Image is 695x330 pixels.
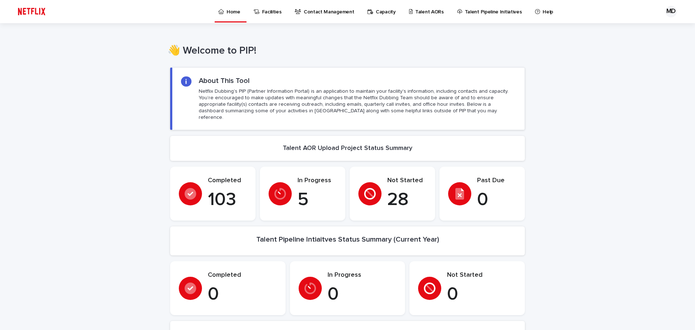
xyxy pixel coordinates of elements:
[387,189,426,211] p: 28
[665,6,677,17] div: MD
[168,45,522,57] h1: 👋 Welcome to PIP!
[447,271,516,279] p: Not Started
[283,145,412,153] h2: Talent AOR Upload Project Status Summary
[208,271,277,279] p: Completed
[199,88,516,121] p: Netflix Dubbing's PIP (Partner Information Portal) is an application to maintain your facility's ...
[14,4,49,19] img: ifQbXi3ZQGMSEF7WDB7W
[208,284,277,305] p: 0
[328,271,397,279] p: In Progress
[298,177,337,185] p: In Progress
[447,284,516,305] p: 0
[208,177,247,185] p: Completed
[256,235,439,244] h2: Talent Pipeline Intiaitves Status Summary (Current Year)
[208,189,247,211] p: 103
[328,284,397,305] p: 0
[387,177,426,185] p: Not Started
[298,189,337,211] p: 5
[199,76,250,85] h2: About This Tool
[477,177,516,185] p: Past Due
[477,189,516,211] p: 0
